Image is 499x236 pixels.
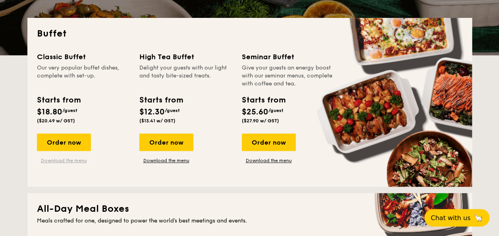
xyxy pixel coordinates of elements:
[242,118,279,124] span: ($27.90 w/ GST)
[431,214,470,222] span: Chat with us
[242,133,296,151] div: Order now
[37,107,62,117] span: $18.80
[37,157,91,164] a: Download the menu
[424,209,489,226] button: Chat with us🦙
[139,51,232,62] div: High Tea Buffet
[139,94,183,106] div: Starts from
[37,203,462,215] h2: All-Day Meal Boxes
[139,64,232,88] div: Delight your guests with our light and tasty bite-sized treats.
[62,108,77,113] span: /guest
[37,94,80,106] div: Starts from
[139,157,193,164] a: Download the menu
[37,118,75,124] span: ($20.49 w/ GST)
[242,107,268,117] span: $25.60
[242,51,335,62] div: Seminar Buffet
[242,64,335,88] div: Give your guests an energy boost with our seminar menus, complete with coffee and tea.
[268,108,283,113] span: /guest
[474,213,483,222] span: 🦙
[37,27,462,40] h2: Buffet
[165,108,180,113] span: /guest
[37,217,462,225] div: Meals crafted for one, designed to power the world's best meetings and events.
[139,107,165,117] span: $12.30
[37,51,130,62] div: Classic Buffet
[139,133,193,151] div: Order now
[242,157,296,164] a: Download the menu
[37,133,91,151] div: Order now
[139,118,175,124] span: ($13.41 w/ GST)
[37,64,130,88] div: Our very popular buffet dishes, complete with set-up.
[242,94,285,106] div: Starts from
